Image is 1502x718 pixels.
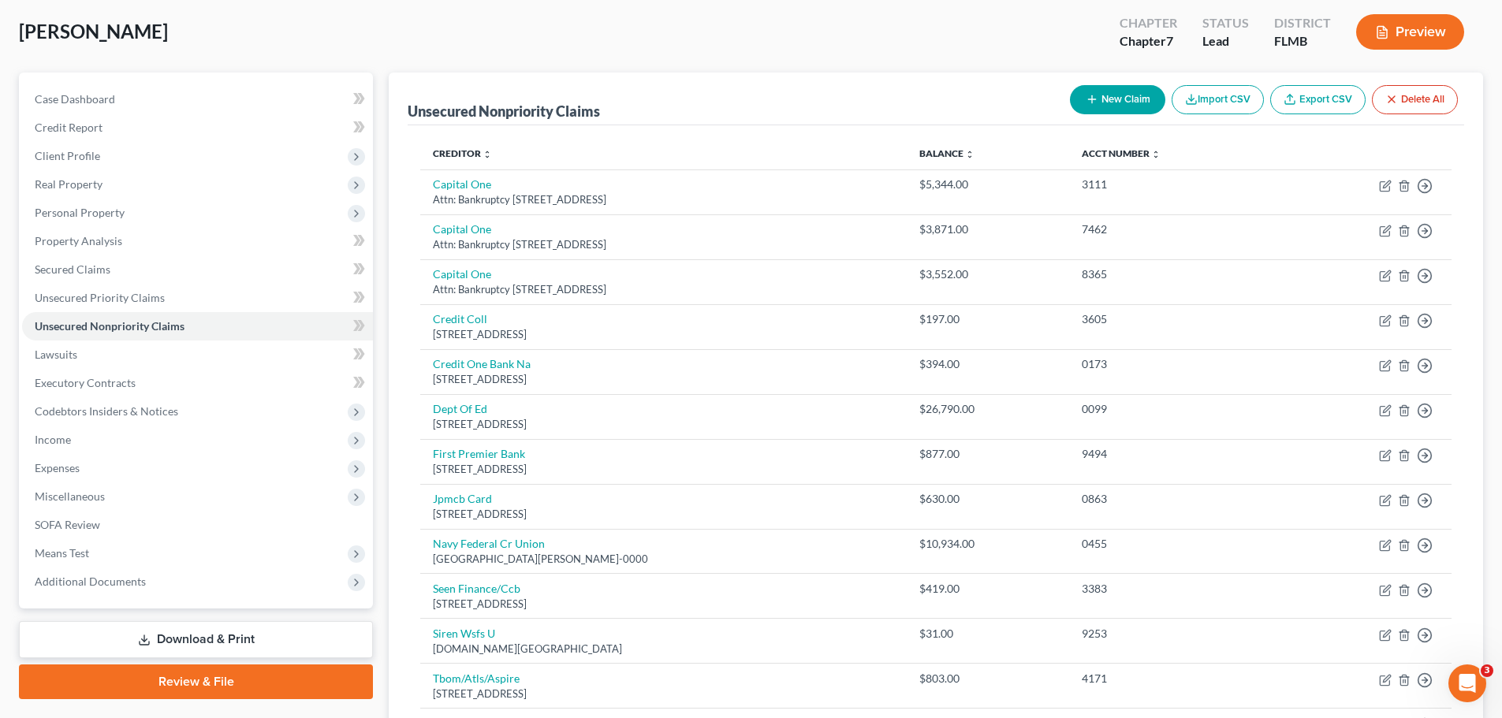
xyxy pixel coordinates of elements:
div: 0099 [1082,401,1267,417]
a: Acct Number unfold_more [1082,147,1161,159]
div: [STREET_ADDRESS] [433,327,893,342]
div: $197.00 [919,311,1057,327]
div: $5,344.00 [919,177,1057,192]
span: [PERSON_NAME] [19,20,168,43]
a: Credit One Bank Na [433,357,531,370]
a: Export CSV [1270,85,1366,114]
div: $26,790.00 [919,401,1057,417]
div: $31.00 [919,626,1057,642]
span: Codebtors Insiders & Notices [35,404,178,418]
span: SOFA Review [35,518,100,531]
a: Siren Wsfs U [433,627,495,640]
div: Chapter [1120,14,1177,32]
div: Chapter [1120,32,1177,50]
button: Preview [1356,14,1464,50]
a: Dept Of Ed [433,402,487,415]
a: Capital One [433,267,491,281]
span: Case Dashboard [35,92,115,106]
div: 3605 [1082,311,1267,327]
div: Unsecured Nonpriority Claims [408,102,600,121]
a: Executory Contracts [22,369,373,397]
div: Attn: Bankruptcy [STREET_ADDRESS] [433,192,893,207]
div: $10,934.00 [919,536,1057,552]
div: District [1274,14,1331,32]
div: [STREET_ADDRESS] [433,372,893,387]
div: [STREET_ADDRESS] [433,462,893,477]
span: Executory Contracts [35,376,136,389]
span: Property Analysis [35,234,122,247]
a: Unsecured Nonpriority Claims [22,312,373,340]
div: $877.00 [919,446,1057,462]
div: [STREET_ADDRESS] [433,597,893,612]
a: Download & Print [19,621,373,658]
span: Credit Report [35,121,102,134]
a: First Premier Bank [433,447,525,460]
a: SOFA Review [22,511,373,539]
span: Income [35,433,71,446]
div: 0863 [1082,491,1267,507]
a: Jpmcb Card [433,492,492,505]
span: Client Profile [35,149,100,162]
div: Lead [1202,32,1249,50]
span: Personal Property [35,206,125,219]
button: New Claim [1070,85,1165,114]
span: Expenses [35,461,80,474]
span: Real Property [35,177,102,191]
div: $394.00 [919,356,1057,372]
span: Miscellaneous [35,489,105,503]
a: Tbom/Atls/Aspire [433,671,520,685]
div: 8365 [1082,266,1267,282]
div: $419.00 [919,581,1057,597]
div: Attn: Bankruptcy [STREET_ADDRESS] [433,282,893,297]
a: Lawsuits [22,340,373,369]
div: [GEOGRAPHIC_DATA][PERSON_NAME]-0000 [433,552,893,567]
a: Credit Coll [433,312,487,326]
a: Capital One [433,177,491,191]
div: [STREET_ADDRESS] [433,686,893,701]
div: 7462 [1082,221,1267,237]
div: 3383 [1082,581,1267,597]
div: [STREET_ADDRESS] [433,507,893,522]
span: Secured Claims [35,262,110,276]
i: unfold_more [1151,150,1161,159]
div: $3,552.00 [919,266,1057,282]
div: Attn: Bankruptcy [STREET_ADDRESS] [433,237,893,252]
div: Status [1202,14,1249,32]
a: Secured Claims [22,255,373,284]
div: 3111 [1082,177,1267,192]
div: 9253 [1082,626,1267,642]
div: FLMB [1274,32,1331,50]
a: Credit Report [22,113,373,142]
a: Creditor unfold_more [433,147,492,159]
a: Unsecured Priority Claims [22,284,373,312]
i: unfold_more [483,150,492,159]
iframe: Intercom live chat [1448,664,1486,702]
span: 3 [1481,664,1493,677]
div: $630.00 [919,491,1057,507]
span: 7 [1166,33,1173,48]
span: Means Test [35,546,89,560]
a: Seen Finance/Ccb [433,582,520,595]
div: $803.00 [919,671,1057,686]
div: 0173 [1082,356,1267,372]
a: Case Dashboard [22,85,373,113]
button: Delete All [1372,85,1458,114]
i: unfold_more [965,150,975,159]
div: [DOMAIN_NAME][GEOGRAPHIC_DATA] [433,642,893,657]
a: Balance unfold_more [919,147,975,159]
div: 4171 [1082,671,1267,686]
span: Additional Documents [35,575,146,588]
div: 9494 [1082,446,1267,462]
a: Capital One [433,222,491,236]
span: Lawsuits [35,348,77,361]
button: Import CSV [1172,85,1264,114]
a: Navy Federal Cr Union [433,537,545,550]
div: 0455 [1082,536,1267,552]
span: Unsecured Priority Claims [35,291,165,304]
a: Property Analysis [22,227,373,255]
span: Unsecured Nonpriority Claims [35,319,184,333]
div: [STREET_ADDRESS] [433,417,893,432]
a: Review & File [19,664,373,699]
div: $3,871.00 [919,221,1057,237]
